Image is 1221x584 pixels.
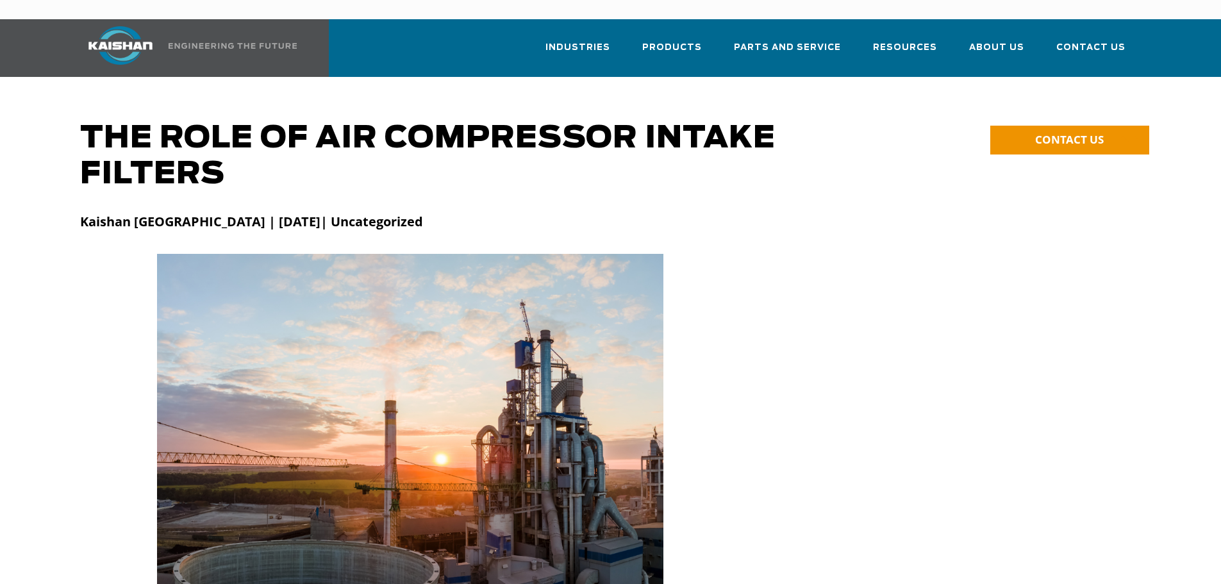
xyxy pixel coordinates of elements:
a: Parts and Service [734,31,841,74]
a: Kaishan USA [72,19,299,77]
span: Industries [545,40,610,55]
img: Engineering the future [169,43,297,49]
h1: The Role of Air Compressor Intake Filters [80,121,872,192]
a: Contact Us [1056,31,1125,74]
span: Products [642,40,702,55]
strong: Kaishan [GEOGRAPHIC_DATA] | [DATE]| Uncategorized [80,213,423,230]
a: About Us [969,31,1024,74]
a: CONTACT US [990,126,1149,154]
span: Contact Us [1056,40,1125,55]
a: Resources [873,31,937,74]
a: Products [642,31,702,74]
span: Parts and Service [734,40,841,55]
span: Resources [873,40,937,55]
span: CONTACT US [1035,132,1104,147]
img: kaishan logo [72,26,169,65]
a: Industries [545,31,610,74]
span: About Us [969,40,1024,55]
